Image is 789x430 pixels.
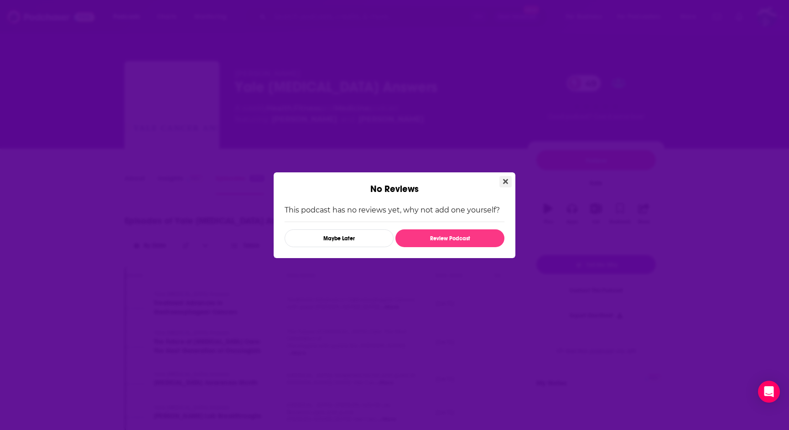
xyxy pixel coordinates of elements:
button: Close [499,176,512,187]
button: Maybe Later [285,229,394,247]
button: Review Podcast [395,229,504,247]
div: Open Intercom Messenger [758,381,780,403]
div: No Reviews [274,172,515,195]
p: This podcast has no reviews yet, why not add one yourself? [285,206,504,214]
